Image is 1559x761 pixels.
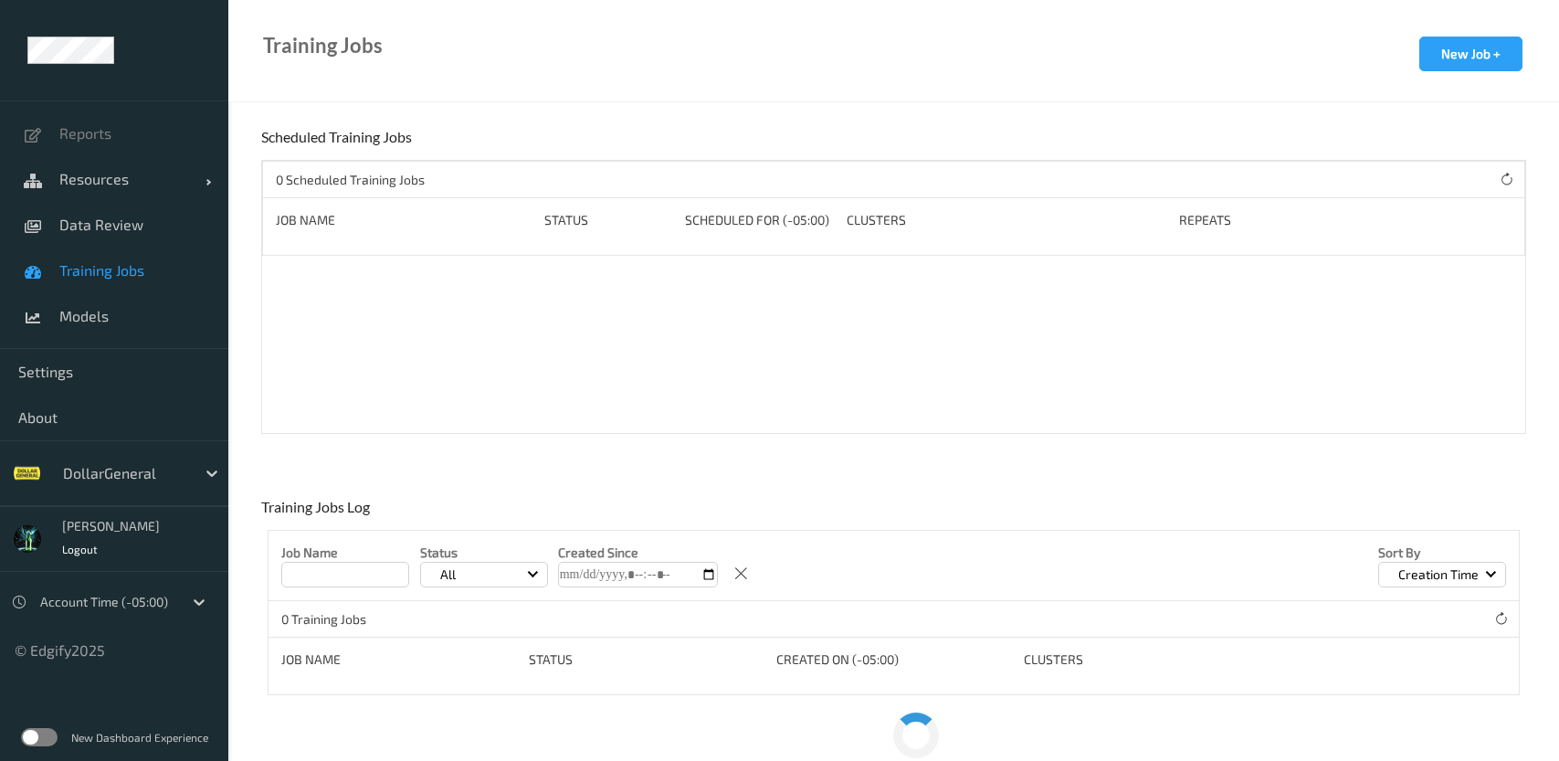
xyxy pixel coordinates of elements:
[261,498,374,530] div: Training Jobs Log
[281,544,409,562] p: Job Name
[544,211,672,229] div: Status
[276,211,532,229] div: Job Name
[1419,37,1522,71] button: New Job +
[1392,565,1485,584] p: Creation Time
[1378,544,1506,562] p: Sort by
[434,565,462,584] p: All
[558,544,718,562] p: Created Since
[1179,211,1286,229] div: Repeats
[685,211,834,229] div: Scheduled for (-05:00)
[420,544,548,562] p: Status
[276,171,425,189] p: 0 Scheduled Training Jobs
[1024,650,1259,669] div: clusters
[281,610,418,629] p: 0 Training Jobs
[281,650,516,669] div: Job Name
[263,37,383,55] div: Training Jobs
[261,128,416,160] div: Scheduled Training Jobs
[847,211,1166,229] div: Clusters
[529,650,764,669] div: status
[776,650,1011,669] div: Created On (-05:00)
